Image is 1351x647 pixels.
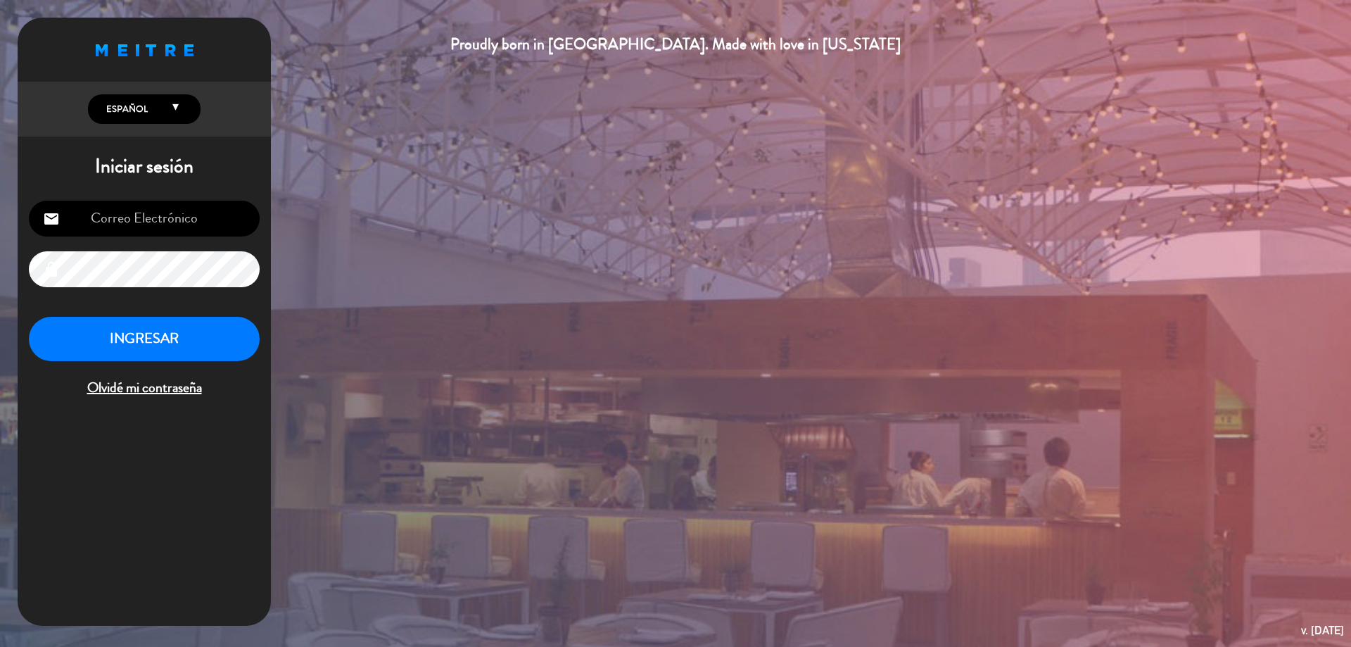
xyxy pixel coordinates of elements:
i: lock [43,261,60,278]
h1: Iniciar sesión [18,155,271,179]
span: Olvidé mi contraseña [29,377,260,400]
button: INGRESAR [29,317,260,361]
span: Español [103,102,148,116]
i: email [43,211,60,227]
div: v. [DATE] [1301,621,1344,640]
input: Correo Electrónico [29,201,260,237]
